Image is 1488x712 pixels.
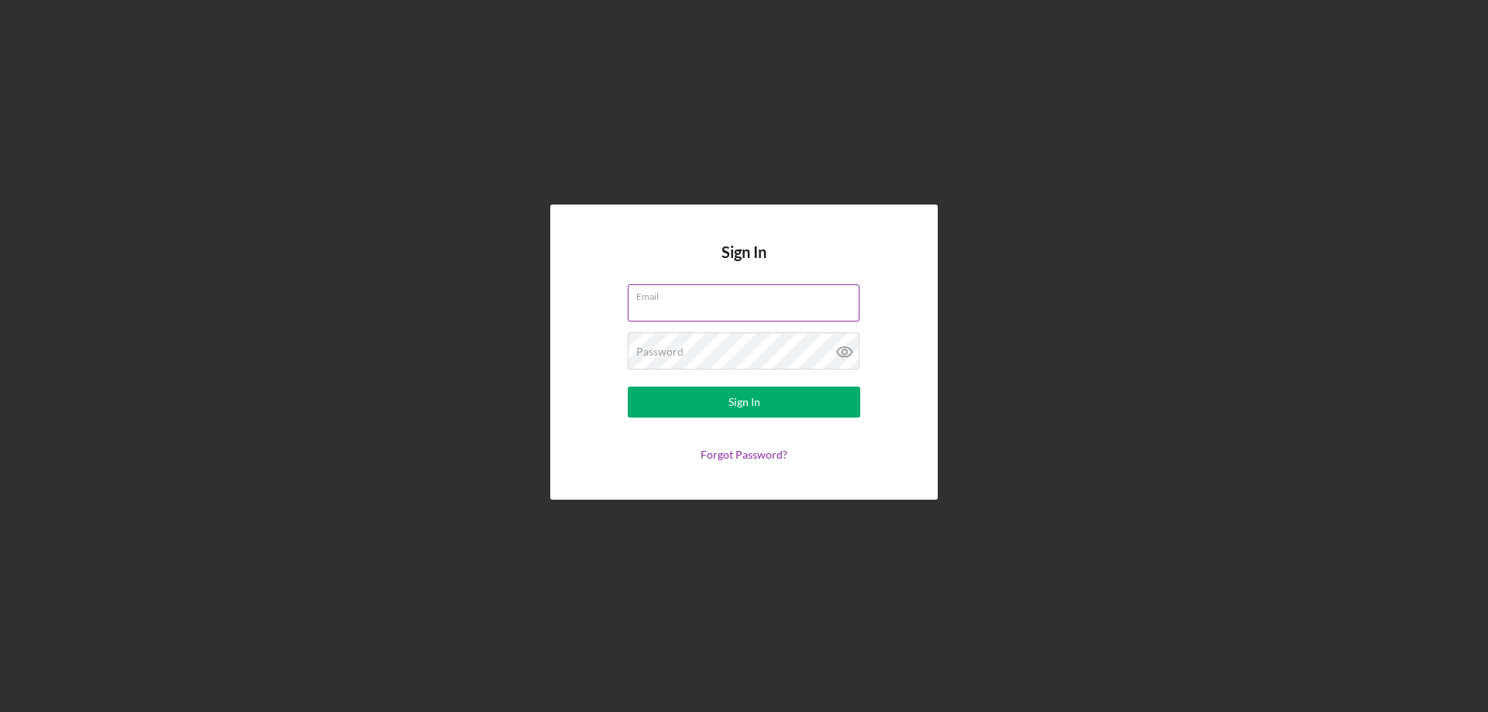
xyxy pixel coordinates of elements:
label: Password [636,346,684,358]
div: Sign In [728,387,760,418]
label: Email [636,285,859,302]
a: Forgot Password? [701,448,787,461]
button: Sign In [628,387,860,418]
h4: Sign In [722,243,766,284]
